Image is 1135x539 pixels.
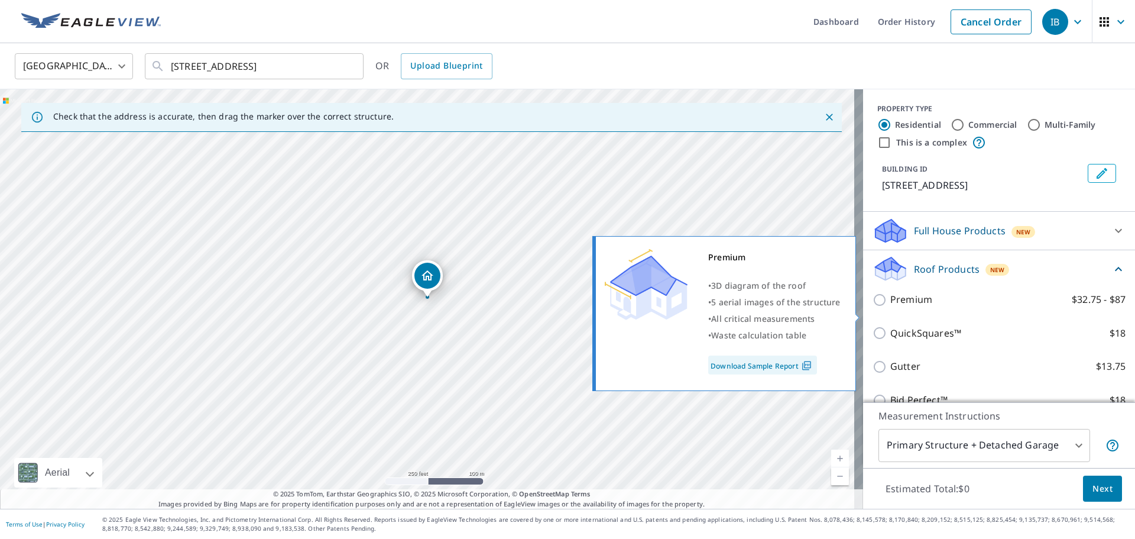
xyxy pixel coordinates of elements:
p: BUILDING ID [882,164,928,174]
div: Roof ProductsNew [873,255,1126,283]
span: Your report will include the primary structure and a detached garage if one exists. [1105,438,1120,453]
p: $18 [1110,393,1126,408]
a: Privacy Policy [46,520,85,528]
p: QuickSquares™ [890,326,961,341]
div: Aerial [41,458,73,488]
div: Full House ProductsNew [873,217,1126,245]
span: Waste calculation table [711,330,806,341]
img: Pdf Icon [799,360,815,371]
label: This is a complex [896,137,967,149]
label: Multi-Family [1045,119,1096,131]
p: Roof Products [914,262,980,276]
img: EV Logo [21,13,161,31]
p: Full House Products [914,224,1006,238]
a: Cancel Order [951,9,1032,34]
div: Dropped pin, building 1, Residential property, 10378 Lexington Estates Blvd Boca Raton, FL 33428 [412,260,443,297]
p: [STREET_ADDRESS] [882,178,1083,192]
span: 3D diagram of the roof [711,280,806,291]
span: Next [1092,482,1113,496]
a: Upload Blueprint [401,53,492,79]
p: | [6,521,85,528]
span: 5 aerial images of the structure [711,296,840,308]
a: Terms of Use [6,520,43,528]
span: © 2025 TomTom, Earthstar Geographics SIO, © 2025 Microsoft Corporation, © [273,489,591,499]
div: • [708,294,841,311]
p: Estimated Total: $0 [876,476,979,502]
img: Premium [605,249,688,320]
p: Check that the address is accurate, then drag the marker over the correct structure. [53,111,394,122]
div: IB [1042,9,1068,35]
p: $32.75 - $87 [1072,292,1126,307]
a: Current Level 17, Zoom Out [831,467,849,485]
label: Commercial [968,119,1017,131]
label: Residential [895,119,941,131]
div: PROPERTY TYPE [877,104,1121,114]
div: Aerial [14,458,102,488]
span: Upload Blueprint [410,59,482,73]
div: • [708,277,841,294]
a: Terms [571,489,591,498]
p: Premium [890,292,932,307]
a: Current Level 17, Zoom In [831,450,849,467]
p: $13.75 [1096,359,1126,374]
button: Next [1083,476,1122,502]
div: • [708,327,841,344]
span: New [990,265,1005,275]
a: Download Sample Report [708,356,817,375]
span: New [1016,227,1031,237]
div: Primary Structure + Detached Garage [878,429,1090,462]
button: Edit building 1 [1088,164,1116,183]
p: © 2025 Eagle View Technologies, Inc. and Pictometry International Corp. All Rights Reserved. Repo... [102,515,1129,533]
p: Measurement Instructions [878,409,1120,423]
a: OpenStreetMap [519,489,569,498]
p: Bid Perfect™ [890,393,948,408]
p: Gutter [890,359,920,374]
button: Close [822,109,837,125]
span: All critical measurements [711,313,815,324]
div: Premium [708,249,841,266]
div: • [708,311,841,327]
div: OR [375,53,492,79]
div: [GEOGRAPHIC_DATA] [15,50,133,83]
input: Search by address or latitude-longitude [171,50,339,83]
p: $18 [1110,326,1126,341]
